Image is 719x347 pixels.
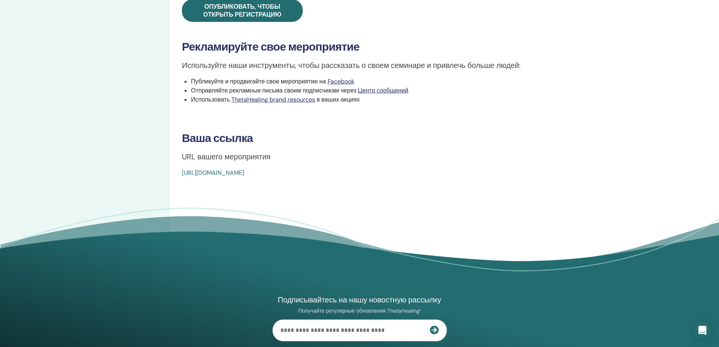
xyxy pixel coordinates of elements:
a: Центр сообщений [358,86,408,94]
span: Опубликовать, чтобы открыть регистрацию [203,3,282,19]
div: Open Intercom Messenger [693,321,711,339]
a: Facebook [328,77,354,85]
p: URL вашего мероприятия [182,151,637,162]
p: Используйте наши инструменты, чтобы рассказать о своем семинаре и привлечь больше людей: [182,60,637,71]
li: Публикуйте и продвигайте свое мероприятие на [191,77,637,86]
li: Отправляйте рекламные письма своим подписчикам через [191,86,637,95]
li: Использовать в ваших акциях [191,95,637,104]
a: [URL][DOMAIN_NAME] [182,169,244,177]
h3: Рекламируйте свое мероприятие [182,40,637,54]
a: ThetaHealing brand resources [231,96,315,103]
p: Получайте регулярные обновления ThetaHealing! [273,307,447,314]
h3: Ваша ссылка [182,131,637,145]
h4: Подписывайтесь на нашу новостную рассылку [273,295,447,305]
